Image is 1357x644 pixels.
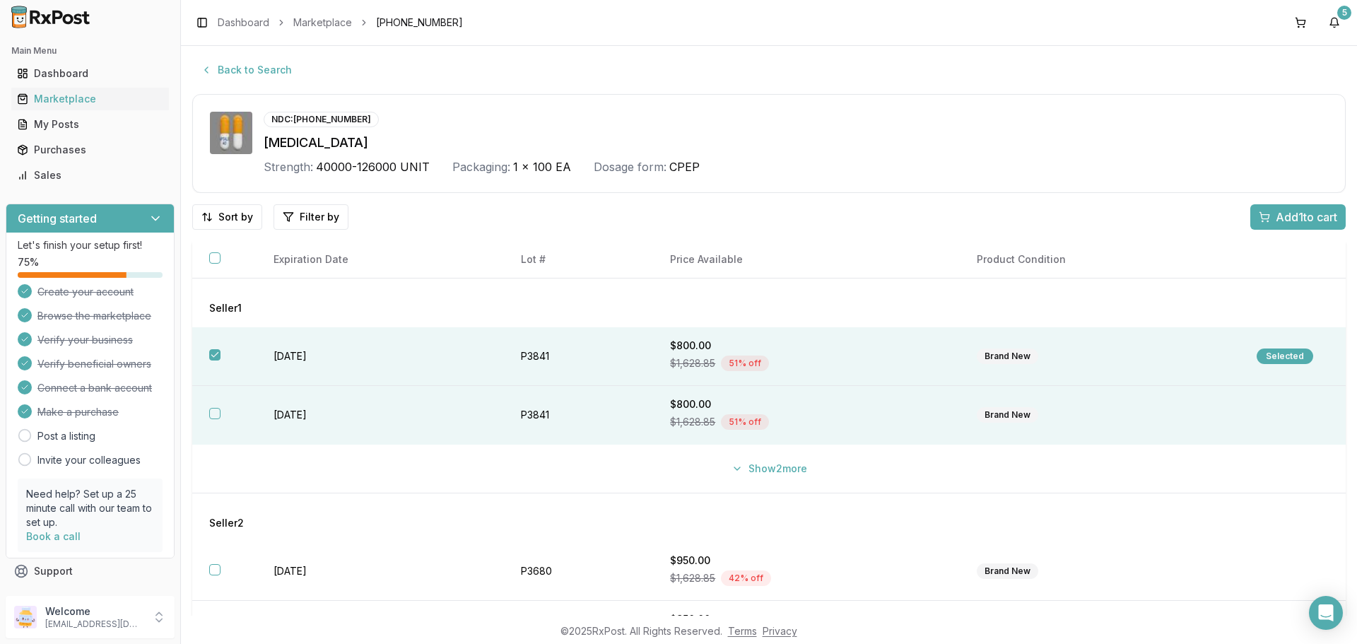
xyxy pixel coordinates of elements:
[34,590,82,604] span: Feedback
[723,456,816,481] button: Show2more
[504,386,653,445] td: P3841
[218,16,269,30] a: Dashboard
[670,612,943,626] div: $950.00
[1257,349,1313,364] div: Selected
[17,143,163,157] div: Purchases
[37,453,141,467] a: Invite your colleagues
[192,204,262,230] button: Sort by
[1276,209,1337,226] span: Add 1 to cart
[11,61,169,86] a: Dashboard
[17,117,163,131] div: My Posts
[264,158,313,175] div: Strength:
[376,16,463,30] span: [PHONE_NUMBER]
[37,309,151,323] span: Browse the marketplace
[45,604,143,619] p: Welcome
[504,327,653,386] td: P3841
[670,397,943,411] div: $800.00
[960,241,1240,279] th: Product Condition
[1337,6,1351,20] div: 5
[37,357,151,371] span: Verify beneficial owners
[37,333,133,347] span: Verify your business
[11,163,169,188] a: Sales
[6,6,96,28] img: RxPost Logo
[721,570,771,586] div: 42 % off
[257,327,504,386] td: [DATE]
[209,516,244,530] span: Seller 2
[26,530,81,542] a: Book a call
[11,45,169,57] h2: Main Menu
[6,88,175,110] button: Marketplace
[6,139,175,161] button: Purchases
[452,158,510,175] div: Packaging:
[37,381,152,395] span: Connect a bank account
[17,168,163,182] div: Sales
[37,429,95,443] a: Post a listing
[6,164,175,187] button: Sales
[11,137,169,163] a: Purchases
[316,158,430,175] span: 40000-126000 UNIT
[218,16,463,30] nav: breadcrumb
[264,112,379,127] div: NDC: [PHONE_NUMBER]
[17,66,163,81] div: Dashboard
[26,487,154,529] p: Need help? Set up a 25 minute call with our team to set up.
[670,415,715,429] span: $1,628.85
[257,386,504,445] td: [DATE]
[218,210,253,224] span: Sort by
[513,158,571,175] span: 1 x 100 EA
[6,113,175,136] button: My Posts
[300,210,339,224] span: Filter by
[257,542,504,601] td: [DATE]
[670,356,715,370] span: $1,628.85
[670,339,943,353] div: $800.00
[264,133,1328,153] div: [MEDICAL_DATA]
[763,625,797,637] a: Privacy
[1250,204,1346,230] button: Add1to cart
[721,414,769,430] div: 51 % off
[45,619,143,630] p: [EMAIL_ADDRESS][DOMAIN_NAME]
[37,285,134,299] span: Create your account
[11,86,169,112] a: Marketplace
[977,407,1038,423] div: Brand New
[6,558,175,584] button: Support
[728,625,757,637] a: Terms
[18,210,97,227] h3: Getting started
[17,92,163,106] div: Marketplace
[257,241,504,279] th: Expiration Date
[18,255,39,269] span: 75 %
[1323,11,1346,34] button: 5
[669,158,700,175] span: CPEP
[670,554,943,568] div: $950.00
[1309,596,1343,630] div: Open Intercom Messenger
[653,241,960,279] th: Price Available
[6,584,175,609] button: Feedback
[594,158,666,175] div: Dosage form:
[14,606,37,628] img: User avatar
[6,62,175,85] button: Dashboard
[977,563,1038,579] div: Brand New
[37,405,119,419] span: Make a purchase
[11,112,169,137] a: My Posts
[504,542,653,601] td: P3680
[210,112,252,154] img: Zenpep 40000-126000 UNIT CPEP
[192,57,300,83] button: Back to Search
[504,241,653,279] th: Lot #
[670,571,715,585] span: $1,628.85
[293,16,352,30] a: Marketplace
[721,356,769,371] div: 51 % off
[274,204,348,230] button: Filter by
[209,301,242,315] span: Seller 1
[18,238,163,252] p: Let's finish your setup first!
[977,349,1038,364] div: Brand New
